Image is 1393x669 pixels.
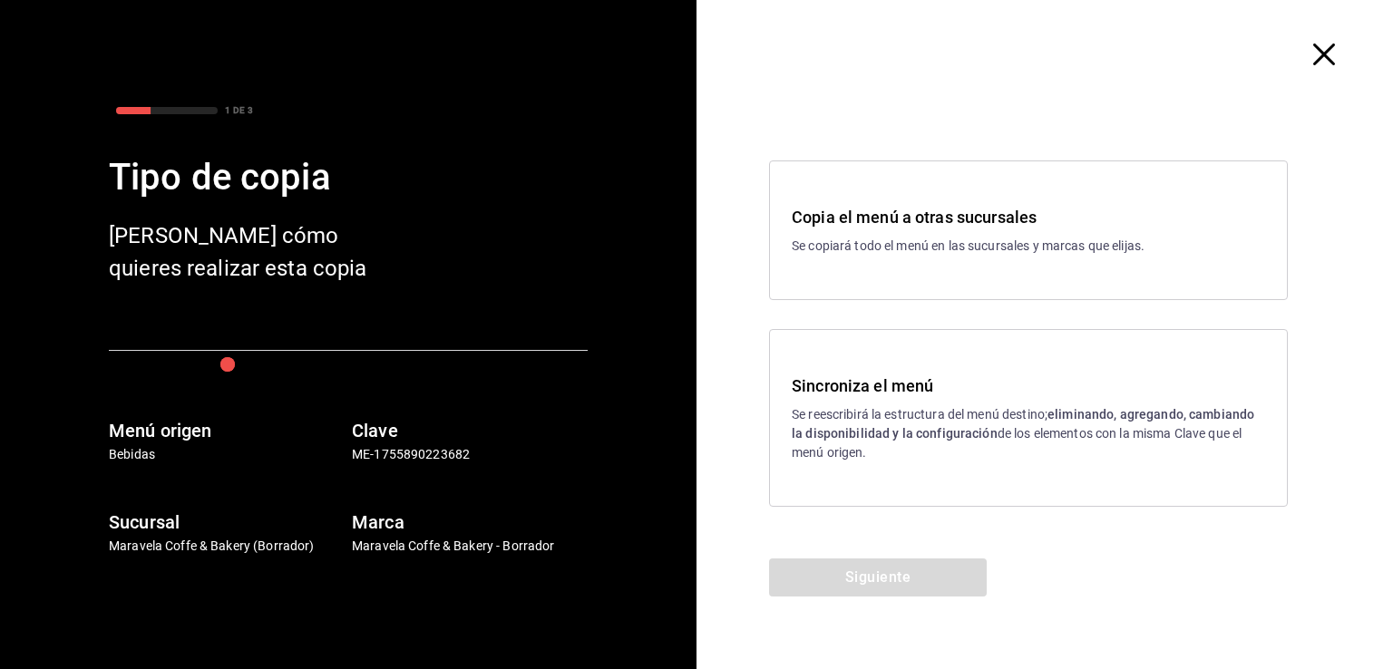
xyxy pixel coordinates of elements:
p: Se reescribirá la estructura del menú destino; de los elementos con la misma Clave que el menú or... [792,405,1265,462]
h3: Copia el menú a otras sucursales [792,205,1265,229]
p: Maravela Coffe & Bakery - Borrador [352,537,588,556]
p: Se copiará todo el menú en las sucursales y marcas que elijas. [792,237,1265,256]
p: Bebidas [109,445,345,464]
div: [PERSON_NAME] cómo quieres realizar esta copia [109,219,399,285]
h6: Sucursal [109,508,345,537]
h6: Marca [352,508,588,537]
h3: Sincroniza el menú [792,373,1265,398]
h6: Clave [352,416,588,445]
p: ME-1755890223682 [352,445,588,464]
p: Maravela Coffe & Bakery (Borrador) [109,537,345,556]
div: 1 DE 3 [225,103,253,117]
div: Tipo de copia [109,150,588,205]
h6: Menú origen [109,416,345,445]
